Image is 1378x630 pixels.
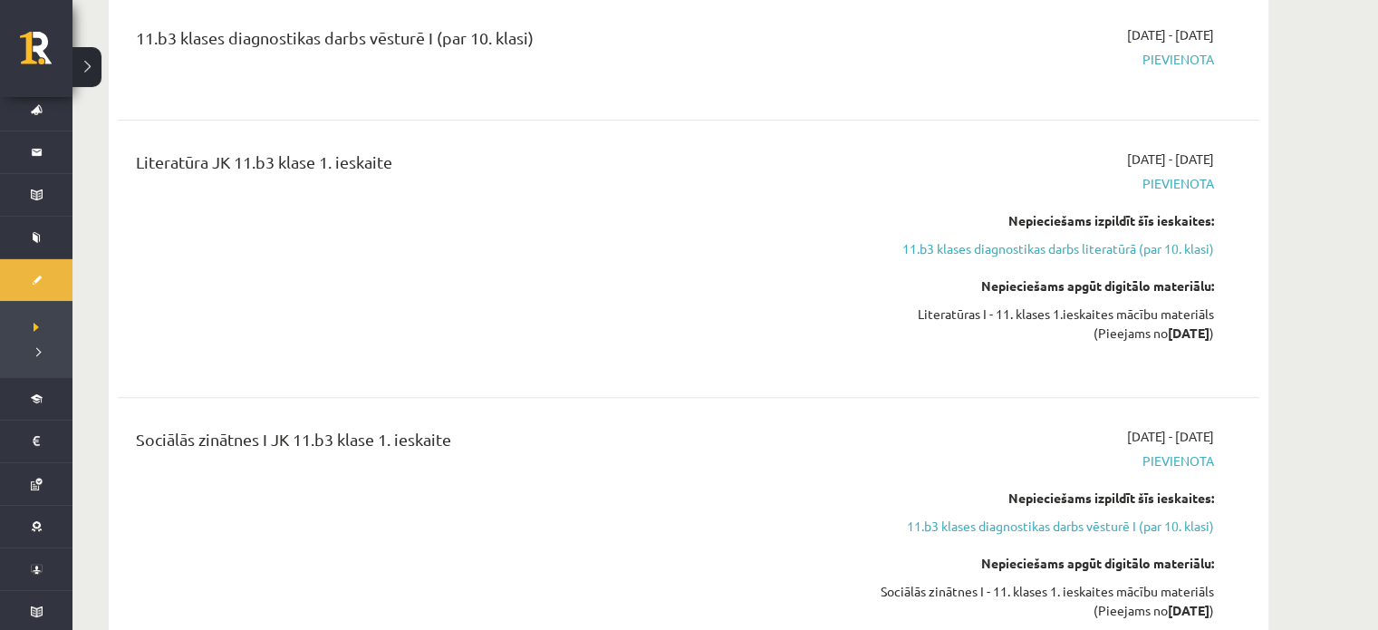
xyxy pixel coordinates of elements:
[136,25,845,59] div: 11.b3 klases diagnostikas darbs vēsturē I (par 10. klasi)
[1127,150,1214,169] span: [DATE] - [DATE]
[1127,25,1214,44] span: [DATE] - [DATE]
[872,554,1214,573] div: Nepieciešams apgūt digitālo materiālu:
[872,211,1214,230] div: Nepieciešams izpildīt šīs ieskaites:
[872,451,1214,470] span: Pievienota
[1127,427,1214,446] span: [DATE] - [DATE]
[872,305,1214,343] div: Literatūras I - 11. klases 1.ieskaites mācību materiāls (Pieejams no )
[872,174,1214,193] span: Pievienota
[20,32,72,77] a: Rīgas 1. Tālmācības vidusskola
[872,582,1214,620] div: Sociālās zinātnes I - 11. klases 1. ieskaites mācību materiāls (Pieejams no )
[136,150,845,183] div: Literatūra JK 11.b3 klase 1. ieskaite
[872,489,1214,508] div: Nepieciešams izpildīt šīs ieskaites:
[872,239,1214,258] a: 11.b3 klases diagnostikas darbs literatūrā (par 10. klasi)
[872,517,1214,536] a: 11.b3 klases diagnostikas darbs vēsturē I (par 10. klasi)
[136,427,845,460] div: Sociālās zinātnes I JK 11.b3 klase 1. ieskaite
[1168,325,1209,341] strong: [DATE]
[872,276,1214,296] div: Nepieciešams apgūt digitālo materiālu:
[872,50,1214,69] span: Pievienota
[1168,602,1209,618] strong: [DATE]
